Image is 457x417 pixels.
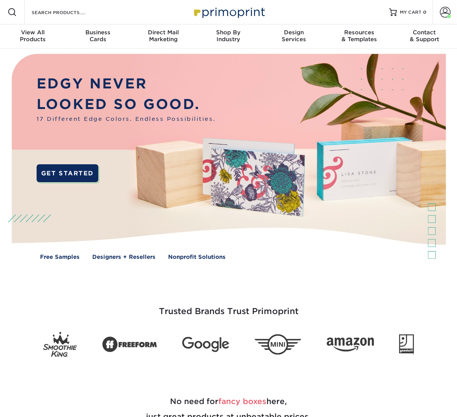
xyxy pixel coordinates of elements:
[131,24,196,49] a: Direct MailMarketing
[218,397,266,406] span: fancy boxes
[423,10,427,15] span: 0
[131,29,196,43] div: Marketing
[261,29,326,43] div: Services
[65,29,130,36] span: Business
[131,29,196,36] span: Direct Mail
[261,24,326,49] a: DesignServices
[327,337,374,351] img: Amazon
[191,4,267,20] img: Primoprint
[196,29,261,43] div: Industry
[392,29,457,43] div: & Support
[6,288,451,326] h3: Trusted Brands Trust Primoprint
[326,24,391,49] a: Resources& Templates
[65,29,130,43] div: Cards
[399,334,414,355] img: Goodwill
[392,24,457,49] a: Contact& Support
[37,164,98,182] a: GET STARTED
[102,332,157,357] img: Freeform
[168,253,226,261] a: Nonprofit Solutions
[92,253,156,261] a: Designers + Resellers
[392,29,457,36] span: Contact
[43,332,77,357] img: Smoothie King
[31,8,105,17] input: SEARCH PRODUCTS.....
[254,334,301,355] img: Mini
[326,29,391,36] span: Resources
[37,74,216,94] p: EDGY NEVER
[37,94,216,115] p: LOOKED SO GOOD.
[400,9,422,16] span: MY CART
[65,24,130,49] a: BusinessCards
[261,29,326,36] span: Design
[37,115,216,123] span: 17 Different Edge Colors. Endless Possibilities.
[196,29,261,36] span: Shop By
[40,253,80,261] a: Free Samples
[182,337,229,352] img: Google
[196,24,261,49] a: Shop ByIndustry
[326,29,391,43] div: & Templates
